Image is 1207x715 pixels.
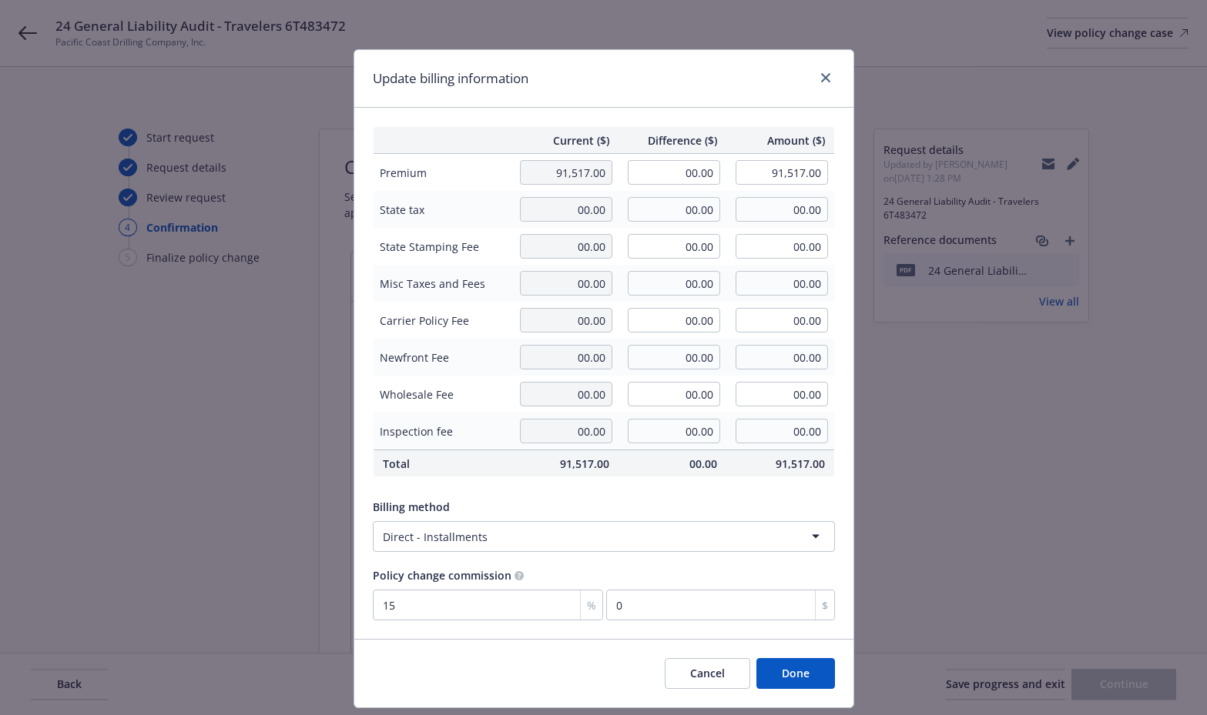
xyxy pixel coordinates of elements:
span: State Stamping Fee [380,239,505,255]
span: Premium [380,165,505,181]
button: Cancel [665,658,750,689]
span: Current ($) [520,132,609,149]
span: 91,517.00 [520,456,609,472]
span: Inspection fee [380,423,505,439]
span: Billing method [373,499,450,514]
button: Done [756,658,835,689]
span: Carrier Policy Fee [380,312,505,329]
span: Amount ($) [736,132,825,149]
span: $ [822,597,828,613]
span: Total [383,456,502,472]
span: Difference ($) [628,132,717,149]
span: Newfront Fee [380,349,505,366]
h1: Update billing information [373,68,528,89]
span: % [587,597,596,613]
span: 91,517.00 [736,456,825,472]
span: 00.00 [628,456,717,472]
span: Misc Taxes and Fees [380,276,505,292]
span: Policy change commission [373,568,511,583]
span: Wholesale Fee [380,386,505,403]
span: State tax [380,202,505,218]
a: close [816,68,835,87]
